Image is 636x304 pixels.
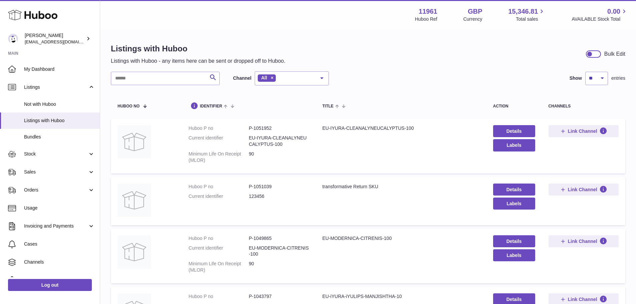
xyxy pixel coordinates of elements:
[24,84,88,90] span: Listings
[233,75,251,81] label: Channel
[118,184,151,217] img: transformative Return SKU
[8,34,18,44] img: internalAdmin-11961@internal.huboo.com
[493,125,535,137] a: Details
[189,151,249,164] dt: Minimum Life On Receipt (MLOR)
[568,128,597,134] span: Link Channel
[118,235,151,269] img: EU-MODERNICA-CITRENIS-100
[249,193,309,200] dd: 123456
[118,104,140,108] span: Huboo no
[189,135,249,147] dt: Current identifier
[508,7,538,16] span: 15,346.81
[189,235,249,242] dt: Huboo P no
[24,277,95,283] span: Settings
[493,104,535,108] div: action
[549,125,619,137] button: Link Channel
[189,245,249,258] dt: Current identifier
[516,16,546,22] span: Total sales
[118,125,151,159] img: EU-IYURA-CLEANALYNEUCALYPTUS-100
[493,184,535,196] a: Details
[249,151,309,164] dd: 90
[568,187,597,193] span: Link Channel
[24,241,95,247] span: Cases
[322,184,479,190] div: transformative Return SKU
[249,184,309,190] dd: P-1051039
[322,125,479,131] div: EU-IYURA-CLEANALYNEUCALYPTUS-100
[24,187,88,193] span: Orders
[189,293,249,300] dt: Huboo P no
[419,7,437,16] strong: 11961
[111,43,285,54] h1: Listings with Huboo
[189,125,249,131] dt: Huboo P no
[568,296,597,302] span: Link Channel
[463,16,482,22] div: Currency
[25,39,98,44] span: [EMAIL_ADDRESS][DOMAIN_NAME]
[322,235,479,242] div: EU-MODERNICA-CITRENIS-100
[249,135,309,147] dd: EU-IYURA-CLEANALYNEUCALYPTUS-100
[572,7,628,22] a: 0.00 AVAILABLE Stock Total
[111,57,285,65] p: Listings with Huboo - any items here can be sent or dropped off to Huboo.
[24,169,88,175] span: Sales
[24,259,95,265] span: Channels
[322,104,333,108] span: title
[493,235,535,247] a: Details
[568,238,597,244] span: Link Channel
[322,293,479,300] div: EU-iYURA-iYULIPS-MANJISHTHA-10
[249,235,309,242] dd: P-1049865
[189,193,249,200] dt: Current identifier
[24,223,88,229] span: Invoicing and Payments
[249,245,309,258] dd: EU-MODERNICA-CITRENIS-100
[468,7,482,16] strong: GBP
[493,198,535,210] button: Labels
[249,261,309,273] dd: 90
[493,139,535,151] button: Labels
[607,7,620,16] span: 0.00
[24,205,95,211] span: Usage
[415,16,437,22] div: Huboo Ref
[570,75,582,81] label: Show
[493,249,535,261] button: Labels
[24,117,95,124] span: Listings with Huboo
[24,134,95,140] span: Bundles
[189,261,249,273] dt: Minimum Life On Receipt (MLOR)
[549,235,619,247] button: Link Channel
[549,184,619,196] button: Link Channel
[508,7,546,22] a: 15,346.81 Total sales
[24,66,95,72] span: My Dashboard
[24,101,95,107] span: Not with Huboo
[8,279,92,291] a: Log out
[611,75,625,81] span: entries
[249,293,309,300] dd: P-1043797
[24,151,88,157] span: Stock
[249,125,309,131] dd: P-1051952
[200,104,222,108] span: identifier
[572,16,628,22] span: AVAILABLE Stock Total
[189,184,249,190] dt: Huboo P no
[604,50,625,58] div: Bulk Edit
[25,32,85,45] div: [PERSON_NAME]
[549,104,619,108] div: channels
[261,75,267,80] span: All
